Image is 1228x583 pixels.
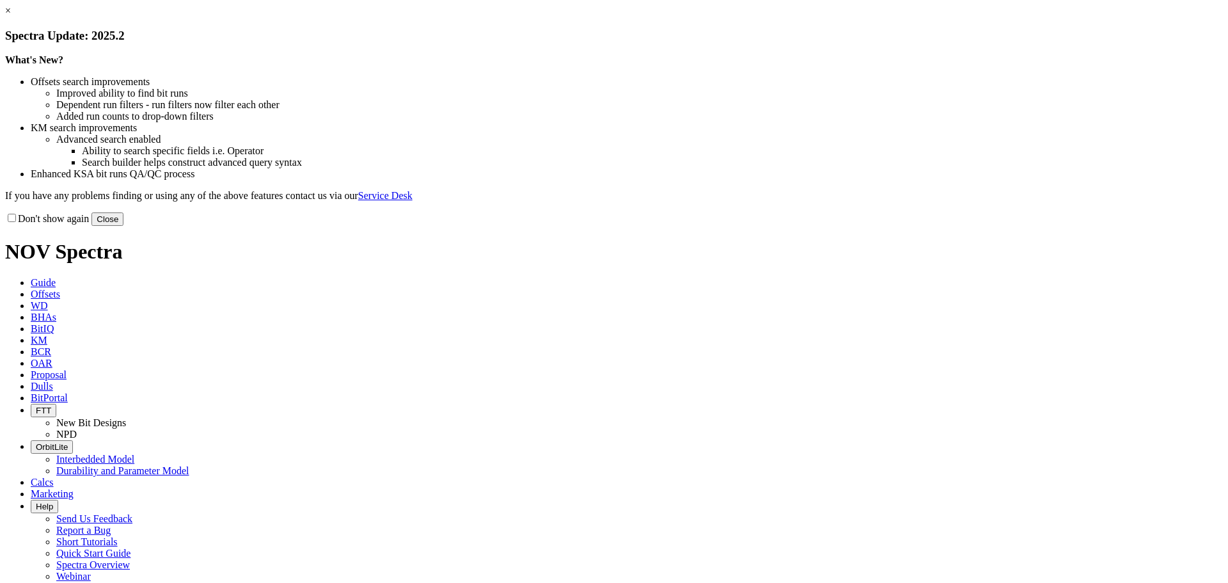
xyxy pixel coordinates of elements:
[31,346,51,357] span: BCR
[5,29,1223,43] h3: Spectra Update: 2025.2
[31,312,56,323] span: BHAs
[31,323,54,334] span: BitIQ
[56,99,1223,111] li: Dependent run filters - run filters now filter each other
[82,157,1223,168] li: Search builder helps construct advanced query syntax
[31,358,52,369] span: OAR
[56,559,130,570] a: Spectra Overview
[36,442,68,452] span: OrbitLite
[56,571,91,582] a: Webinar
[56,429,77,440] a: NPD
[31,122,1223,134] li: KM search improvements
[82,145,1223,157] li: Ability to search specific fields i.e. Operator
[5,5,11,16] a: ×
[31,76,1223,88] li: Offsets search improvements
[31,277,56,288] span: Guide
[31,477,54,488] span: Calcs
[31,300,48,311] span: WD
[91,212,123,226] button: Close
[5,190,1223,202] p: If you have any problems finding or using any of the above features contact us via our
[31,289,60,299] span: Offsets
[56,134,1223,145] li: Advanced search enabled
[31,369,67,380] span: Proposal
[56,417,126,428] a: New Bit Designs
[31,335,47,346] span: KM
[31,392,68,403] span: BitPortal
[56,454,134,465] a: Interbedded Model
[8,214,16,222] input: Don't show again
[56,88,1223,99] li: Improved ability to find bit runs
[5,54,63,65] strong: What's New?
[56,525,111,536] a: Report a Bug
[36,502,53,511] span: Help
[31,168,1223,180] li: Enhanced KSA bit runs QA/QC process
[56,513,132,524] a: Send Us Feedback
[31,488,74,499] span: Marketing
[56,465,189,476] a: Durability and Parameter Model
[358,190,413,201] a: Service Desk
[5,240,1223,264] h1: NOV Spectra
[56,536,118,547] a: Short Tutorials
[36,406,51,415] span: FTT
[56,548,130,559] a: Quick Start Guide
[5,213,89,224] label: Don't show again
[56,111,1223,122] li: Added run counts to drop-down filters
[31,381,53,392] span: Dulls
